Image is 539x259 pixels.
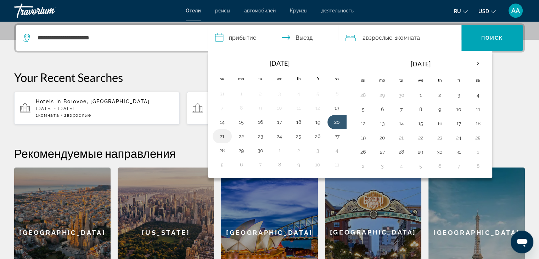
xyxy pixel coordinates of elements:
button: Day 20 [331,117,343,127]
button: Day 6 [434,161,445,171]
button: Day 13 [331,103,343,113]
button: Day 27 [377,147,388,157]
button: Day 15 [415,119,426,128]
button: Hotels in [GEOGRAPHIC_DATA], [GEOGRAPHIC_DATA][DATE] - [DATE]1Комната2Взрослые [187,92,352,125]
button: Day 29 [377,90,388,100]
button: Day 5 [217,160,228,170]
button: Next month [468,55,488,72]
button: User Menu [506,3,525,18]
button: Day 28 [358,90,369,100]
span: 2 [64,113,91,118]
button: Day 16 [434,119,445,128]
button: Day 4 [472,90,484,100]
span: рейсы [215,8,230,13]
button: Day 2 [255,89,266,99]
button: Day 4 [396,161,407,171]
button: Day 25 [293,131,304,141]
p: Your Recent Searches [14,70,525,84]
button: Day 8 [236,103,247,113]
button: Day 23 [255,131,266,141]
button: Day 6 [331,89,343,99]
button: Day 4 [331,145,343,155]
button: Day 1 [472,147,484,157]
button: Day 23 [434,133,445,143]
span: , 1 [392,33,420,43]
a: Круизы [290,8,307,13]
button: Day 7 [453,161,465,171]
span: Borovoe, [GEOGRAPHIC_DATA] [63,99,150,104]
a: деятельность [321,8,354,13]
span: Комната [397,34,420,41]
span: 1 [36,113,59,118]
th: [DATE] [373,55,468,72]
button: Day 15 [236,117,247,127]
button: Check in and out dates [208,25,338,51]
button: Day 10 [274,103,285,113]
button: Day 10 [312,160,324,170]
button: Day 3 [274,89,285,99]
button: Day 8 [472,161,484,171]
button: Day 7 [396,104,407,114]
p: [DATE] - [DATE] [36,106,174,111]
a: Travorium [14,1,85,20]
button: Day 31 [217,89,228,99]
button: Day 29 [415,147,426,157]
button: Day 17 [274,117,285,127]
button: Day 8 [415,104,426,114]
button: Day 16 [255,117,266,127]
button: Day 30 [255,145,266,155]
button: Day 24 [453,133,465,143]
button: Поиск [461,25,523,51]
button: Day 27 [331,131,343,141]
button: Day 25 [472,133,484,143]
button: Day 22 [236,131,247,141]
button: Day 2 [434,90,445,100]
span: Hotels in [36,99,61,104]
button: Day 2 [293,145,304,155]
span: Взрослые [67,113,91,118]
button: Day 18 [472,119,484,128]
button: Day 30 [434,147,445,157]
button: Day 1 [236,89,247,99]
button: Day 13 [377,119,388,128]
button: Day 11 [472,104,484,114]
button: Day 19 [358,133,369,143]
button: Change language [454,6,468,16]
button: Day 12 [312,103,324,113]
button: Day 7 [255,160,266,170]
button: Day 14 [217,117,228,127]
button: Travelers: 2 adults, 0 children [338,25,461,51]
button: Day 9 [434,104,445,114]
button: Day 4 [293,89,304,99]
span: ru [454,9,461,14]
button: Day 26 [358,147,369,157]
button: Day 9 [255,103,266,113]
button: Day 31 [453,147,465,157]
button: Day 21 [396,133,407,143]
a: Отели [186,8,201,13]
button: Day 5 [358,104,369,114]
button: Day 3 [453,90,465,100]
button: Day 19 [312,117,324,127]
button: Day 17 [453,119,465,128]
button: Day 14 [396,119,407,128]
button: Day 8 [274,160,285,170]
span: Комната [38,113,60,118]
button: Day 2 [358,161,369,171]
button: Day 22 [415,133,426,143]
button: Day 18 [293,117,304,127]
span: Взрослые [365,34,392,41]
button: Day 6 [236,160,247,170]
button: Day 11 [331,160,343,170]
button: Day 26 [312,131,324,141]
button: Day 24 [274,131,285,141]
span: AA [511,7,520,14]
a: автомобилей [244,8,276,13]
button: Hotels in Borovoe, [GEOGRAPHIC_DATA][DATE] - [DATE]1Комната2Взрослые [14,92,180,125]
span: Поиск [481,35,504,41]
button: Day 5 [312,89,324,99]
button: Day 6 [377,104,388,114]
